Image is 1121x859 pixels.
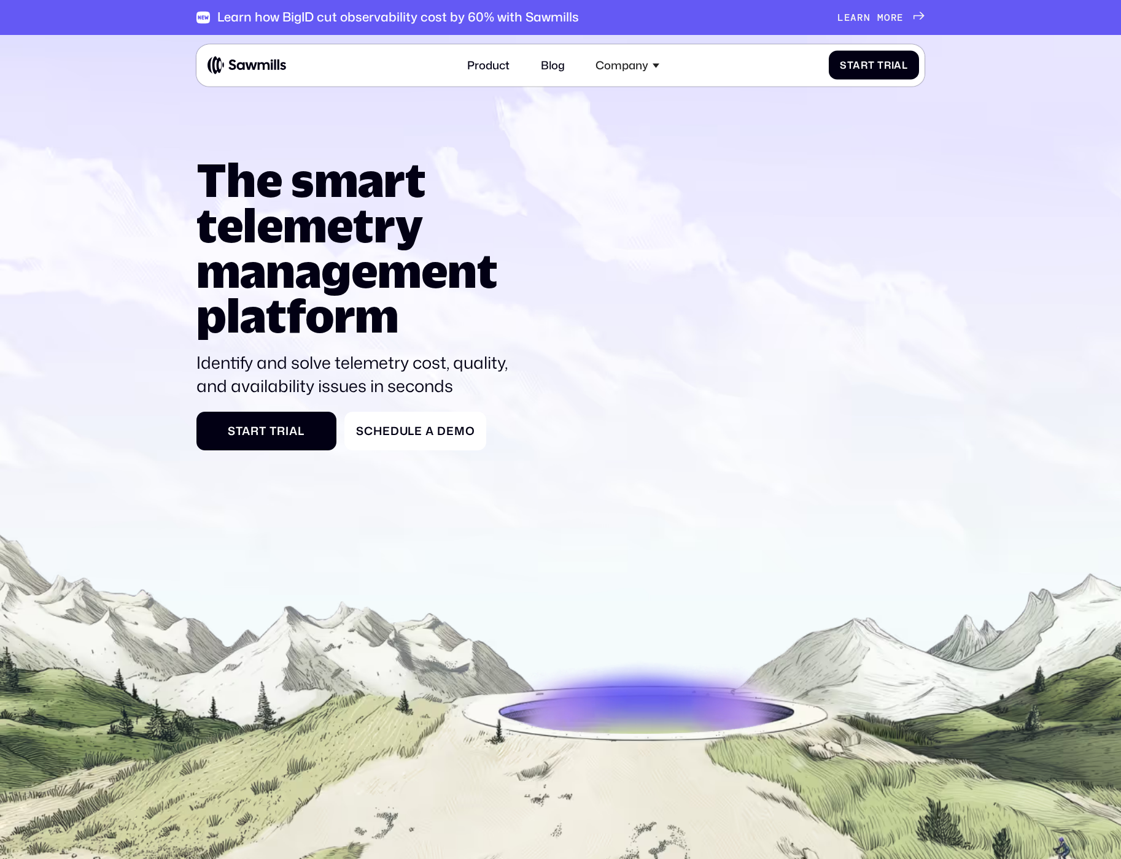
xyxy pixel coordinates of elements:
div: Learn how BigID cut observability cost by 60% with Sawmills [217,10,579,25]
a: Learn more [837,12,925,23]
a: Product [459,50,518,80]
div: Schedule a Demo [356,425,475,438]
h1: The smart telemetry management platform [196,157,522,339]
div: Start Trial [840,60,908,71]
a: Blog [532,50,573,80]
p: Identify and solve telemetry cost, quality, and availability issues in seconds [196,351,522,398]
a: Start Trial [196,412,336,450]
a: Schedule a Demo [344,412,486,450]
div: Learn more [837,12,904,23]
div: Company [595,58,648,72]
div: Start Trial [208,425,325,438]
a: Start Trial [829,51,920,80]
